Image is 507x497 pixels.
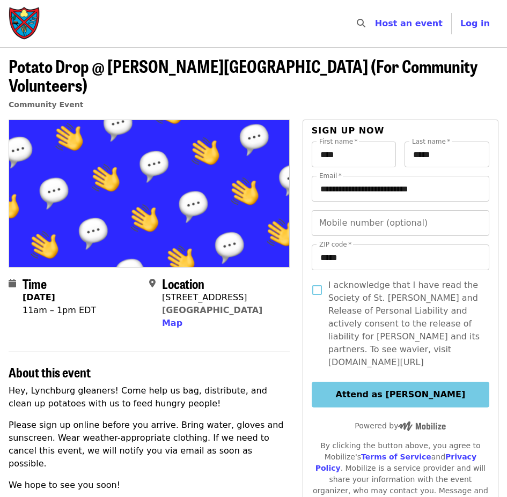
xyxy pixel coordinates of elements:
span: Sign up now [312,125,385,136]
img: Powered by Mobilize [398,421,446,431]
label: ZIP code [319,241,351,248]
input: Search [372,11,380,36]
label: Email [319,173,342,179]
p: We hope to see you soon! [9,479,290,492]
a: [GEOGRAPHIC_DATA] [162,305,262,315]
input: Mobile number (optional) [312,210,489,236]
p: Hey, Lynchburg gleaners! Come help us bag, distribute, and clean up potatoes with us to feed hung... [9,384,290,410]
span: I acknowledge that I have read the Society of St. [PERSON_NAME] and Release of Personal Liability... [328,279,481,369]
img: Potato Drop @ Randolph College (For Community Volunteers) organized by Society of St. Andrew [9,120,289,266]
span: Time [23,274,47,293]
span: About this event [9,362,91,381]
span: Powered by [355,421,446,430]
i: map-marker-alt icon [149,278,156,288]
strong: [DATE] [23,292,55,302]
label: Last name [412,138,450,145]
i: calendar icon [9,278,16,288]
button: Attend as [PERSON_NAME] [312,382,489,407]
button: Map [162,317,182,330]
a: Host an event [375,18,443,28]
img: Society of St. Andrew - Home [9,6,41,41]
input: Email [312,176,489,202]
label: First name [319,138,358,145]
span: Log in [460,18,490,28]
div: 11am – 1pm EDT [23,304,96,317]
input: First name [312,142,396,167]
i: search icon [357,18,365,28]
span: Map [162,318,182,328]
a: Community Event [9,100,83,109]
a: Terms of Service [361,453,431,461]
div: [STREET_ADDRESS] [162,291,262,304]
p: Please sign up online before you arrive. Bring water, gloves and sunscreen. Wear weather-appropri... [9,419,290,470]
input: ZIP code [312,244,489,270]
span: Potato Drop @ [PERSON_NAME][GEOGRAPHIC_DATA] (For Community Volunteers) [9,53,477,97]
button: Log in [452,13,498,34]
input: Last name [405,142,489,167]
span: Location [162,274,204,293]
